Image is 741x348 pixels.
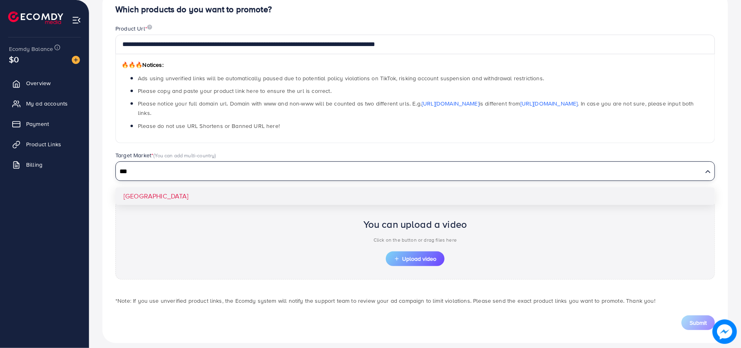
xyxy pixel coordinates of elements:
[6,116,83,132] a: Payment
[6,156,83,173] a: Billing
[117,165,702,178] input: Search for option
[712,319,737,344] img: image
[72,56,80,64] img: image
[122,61,164,69] span: Notices:
[147,24,152,30] img: image
[138,74,544,82] span: Ads using unverified links will be automatically paused due to potential policy violations on Tik...
[26,99,68,108] span: My ad accounts
[115,24,152,33] label: Product Url
[153,152,216,159] span: (You can add multi-country)
[26,120,49,128] span: Payment
[690,319,707,327] span: Submit
[115,161,715,181] div: Search for option
[26,140,61,148] span: Product Links
[26,79,51,87] span: Overview
[6,95,83,112] a: My ad accounts
[9,45,53,53] span: Ecomdy Balance
[363,218,467,230] h2: You can upload a video
[115,187,715,205] li: [GEOGRAPHIC_DATA]
[9,53,19,65] span: $0
[394,256,436,262] span: Upload video
[115,151,216,159] label: Target Market
[138,122,280,130] span: Please do not use URL Shortens or Banned URL here!
[115,296,715,306] p: *Note: If you use unverified product links, the Ecomdy system will notify the support team to rev...
[115,4,715,15] h4: Which products do you want to promote?
[6,75,83,91] a: Overview
[26,161,42,169] span: Billing
[138,87,332,95] span: Please copy and paste your product link here to ensure the url is correct.
[8,11,63,24] img: logo
[138,99,694,117] span: Please notice your full domain url. Domain with www and non-www will be counted as two different ...
[72,15,81,25] img: menu
[520,99,578,108] a: [URL][DOMAIN_NAME]
[122,61,142,69] span: 🔥🔥🔥
[6,136,83,152] a: Product Links
[386,251,445,266] button: Upload video
[363,235,467,245] p: Click on the button or drag files here
[681,315,715,330] button: Submit
[422,99,479,108] a: [URL][DOMAIN_NAME]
